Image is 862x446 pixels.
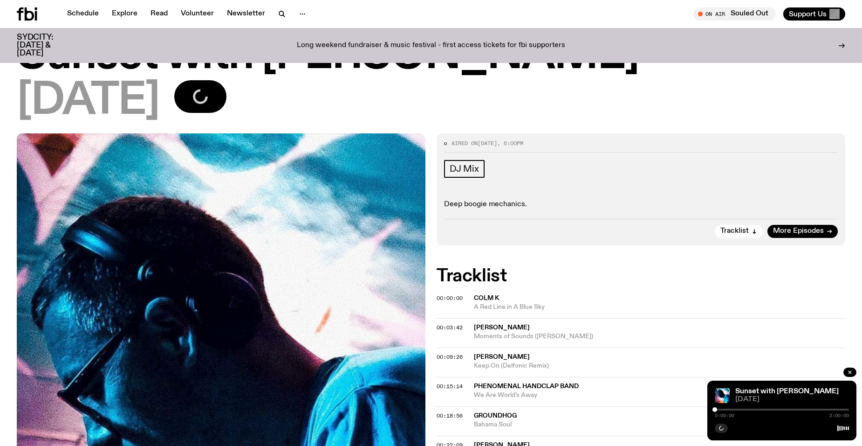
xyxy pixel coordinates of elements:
[452,139,478,147] span: Aired on
[789,10,827,18] span: Support Us
[437,268,845,285] h2: Tracklist
[767,225,838,238] a: More Episodes
[474,354,530,360] span: [PERSON_NAME]
[450,164,479,174] span: DJ Mix
[474,412,517,419] span: Groundhog
[437,325,463,330] button: 00:03:42
[437,413,463,418] button: 00:18:56
[720,228,749,235] span: Tracklist
[497,139,523,147] span: , 6:00pm
[715,225,763,238] button: Tracklist
[17,80,159,122] span: [DATE]
[693,7,776,21] button: On AirSouled Out
[735,396,849,403] span: [DATE]
[474,420,845,429] span: Bahama Soul
[437,296,463,301] button: 00:00:00
[474,362,845,370] span: Keep On (Delfonic Remix)
[715,388,730,403] img: Simon Caldwell stands side on, looking downwards. He has headphones on. Behind him is a brightly ...
[474,383,579,390] span: Phenomenal Handclap band
[478,139,497,147] span: [DATE]
[829,413,849,418] span: 2:00:00
[175,7,219,21] a: Volunteer
[437,383,463,390] span: 00:15:14
[444,160,485,178] a: DJ Mix
[221,7,271,21] a: Newsletter
[17,34,76,57] h3: SYDCITY: [DATE] & [DATE]
[474,324,530,331] span: [PERSON_NAME]
[437,353,463,361] span: 00:09:26
[437,384,463,389] button: 00:15:14
[17,35,845,77] h1: Sunset with [PERSON_NAME]
[145,7,173,21] a: Read
[474,303,845,312] span: A Red Line in A Blue Sky
[474,332,845,341] span: Moments of Sounds ([PERSON_NAME])
[106,7,143,21] a: Explore
[444,200,838,209] p: Deep boogie mechanics.
[437,355,463,360] button: 00:09:26
[735,388,839,395] a: Sunset with [PERSON_NAME]
[715,413,734,418] span: 0:00:00
[62,7,104,21] a: Schedule
[297,42,565,50] p: Long weekend fundraiser & music festival - first access tickets for fbi supporters
[437,324,463,331] span: 00:03:42
[474,391,845,400] span: We Are World's Away
[437,294,463,302] span: 00:00:00
[437,412,463,419] span: 00:18:56
[783,7,845,21] button: Support Us
[474,295,499,301] span: Colm K
[773,228,824,235] span: More Episodes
